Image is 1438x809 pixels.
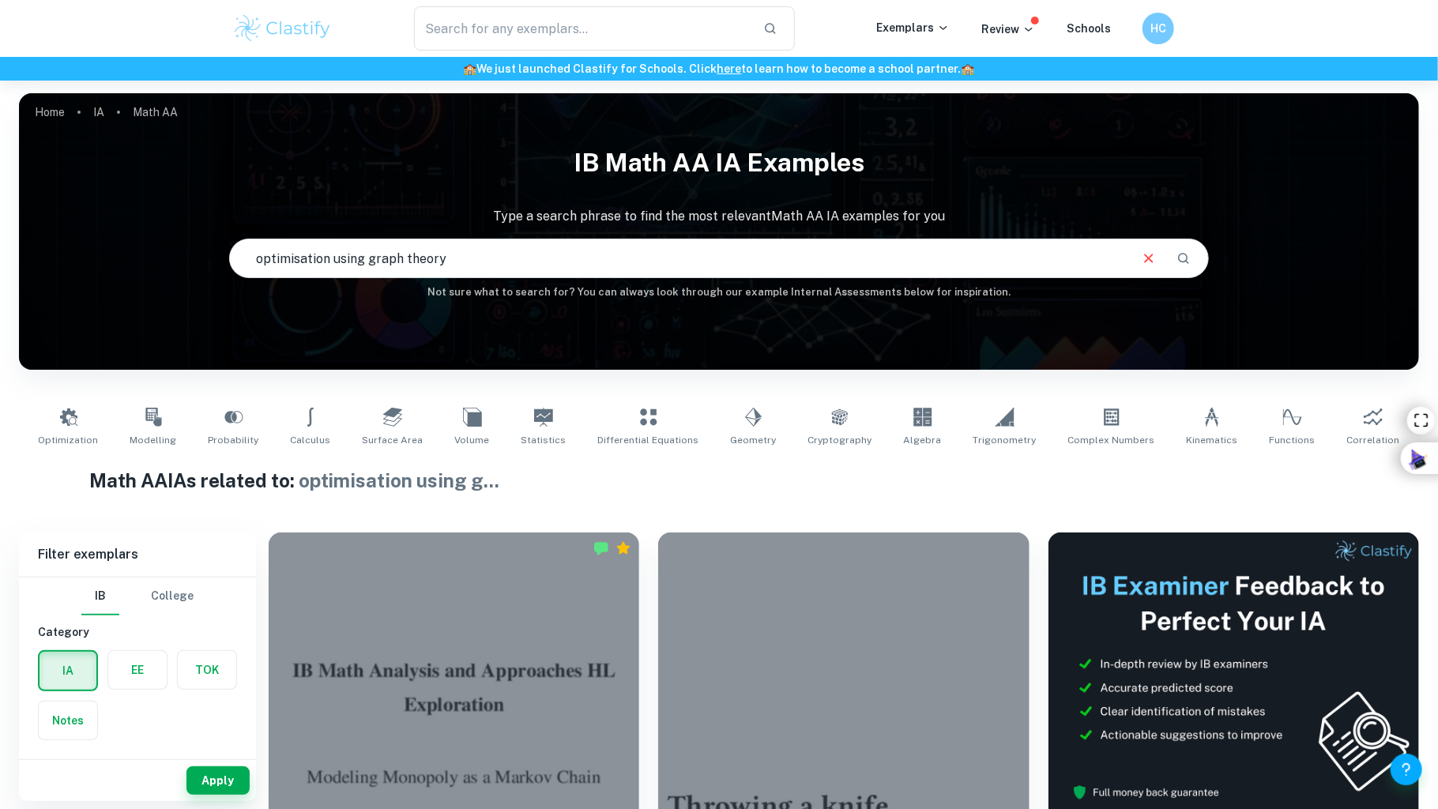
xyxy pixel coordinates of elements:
input: Search for any exemplars... [414,6,751,51]
button: IB [81,578,119,615]
div: Filter type choice [81,578,194,615]
h6: Category [38,623,237,641]
a: here [717,62,742,75]
p: Exemplars [876,19,950,36]
button: Help and Feedback [1391,754,1422,785]
img: Clastify logo [232,13,333,44]
h1: IB Math AA IA examples [19,137,1419,188]
span: Surface Area [363,433,423,447]
span: 🏫 [464,62,477,75]
button: TOK [178,651,236,689]
span: 🏫 [962,62,975,75]
div: Premium [615,540,631,556]
span: Functions [1270,433,1316,447]
h6: HC [1150,20,1168,37]
h6: Not sure what to search for? You can always look through our example Internal Assessments below f... [19,284,1419,300]
h6: We just launched Clastify for Schools. Click to learn how to become a school partner. [3,60,1435,77]
span: Trigonometry [973,433,1037,447]
span: Probability [209,433,259,447]
span: Cryptography [808,433,872,447]
a: IA [93,101,104,123]
a: Home [35,101,65,123]
button: Search [1170,245,1197,272]
span: Geometry [731,433,777,447]
h1: Math AA IAs related to: [89,466,1350,495]
span: Differential Equations [598,433,699,447]
button: Notes [39,702,97,739]
span: Volume [455,433,490,447]
button: IA [40,652,96,690]
p: Type a search phrase to find the most relevant Math AA IA examples for you [19,207,1419,226]
h6: Filter exemplars [19,532,256,577]
button: HC [1142,13,1174,44]
a: Schools [1067,22,1111,35]
span: Complex Numbers [1068,433,1155,447]
p: Math AA [133,103,178,121]
span: Calculus [291,433,331,447]
button: Clear [1134,243,1164,273]
span: Optimization [39,433,99,447]
span: Modelling [130,433,177,447]
span: Kinematics [1187,433,1238,447]
span: Algebra [904,433,942,447]
button: Apply [186,766,250,795]
p: Review [981,21,1035,38]
button: College [151,578,194,615]
span: Statistics [521,433,567,447]
button: EE [108,651,167,689]
span: optimisation using g ... [299,469,500,491]
input: E.g. modelling a logo, player arrangements, shape of an egg... [230,236,1127,280]
img: Marked [593,540,609,556]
